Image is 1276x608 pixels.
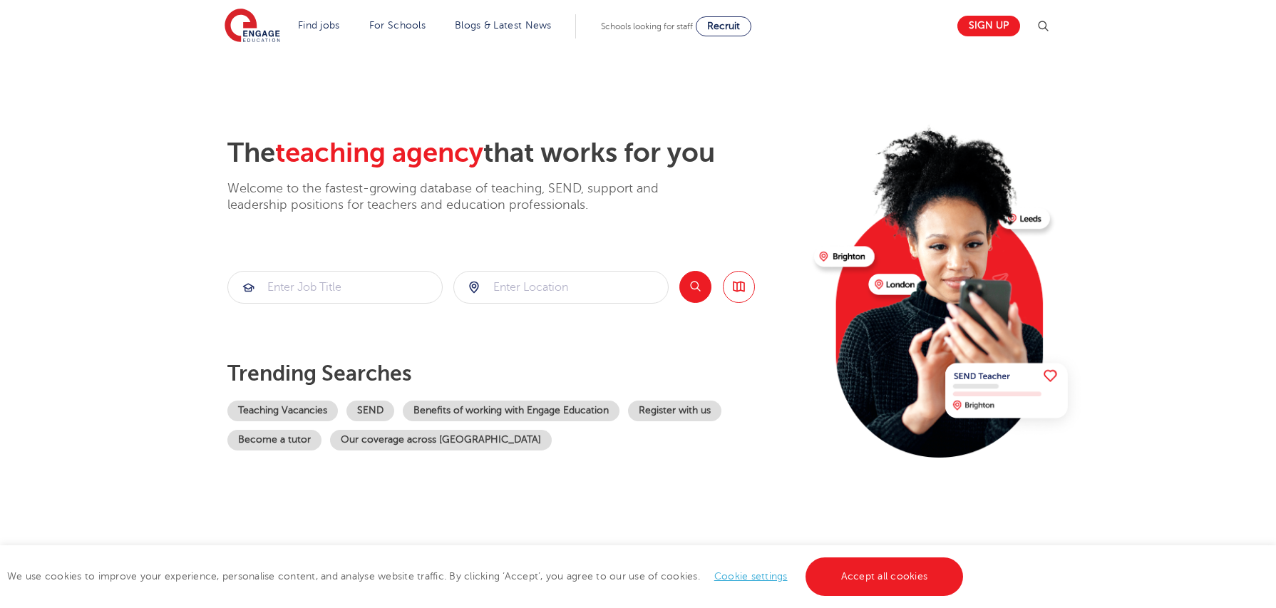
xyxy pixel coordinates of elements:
span: teaching agency [275,138,483,168]
div: Submit [227,271,443,304]
a: Accept all cookies [806,557,964,596]
span: Schools looking for staff [601,21,693,31]
a: Cookie settings [714,571,788,582]
span: Recruit [707,21,740,31]
a: SEND [346,401,394,421]
a: Become a tutor [227,430,321,450]
h2: The that works for you [227,137,803,170]
input: Submit [454,272,668,303]
a: Teaching Vacancies [227,401,338,421]
p: Welcome to the fastest-growing database of teaching, SEND, support and leadership positions for t... [227,180,698,214]
span: We use cookies to improve your experience, personalise content, and analyse website traffic. By c... [7,571,967,582]
div: Submit [453,271,669,304]
a: Sign up [957,16,1020,36]
a: Benefits of working with Engage Education [403,401,619,421]
input: Submit [228,272,442,303]
a: Register with us [628,401,721,421]
p: Trending searches [227,361,803,386]
a: Recruit [696,16,751,36]
img: Engage Education [225,9,280,44]
a: For Schools [369,20,426,31]
a: Our coverage across [GEOGRAPHIC_DATA] [330,430,552,450]
a: Find jobs [298,20,340,31]
button: Search [679,271,711,303]
a: Blogs & Latest News [455,20,552,31]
